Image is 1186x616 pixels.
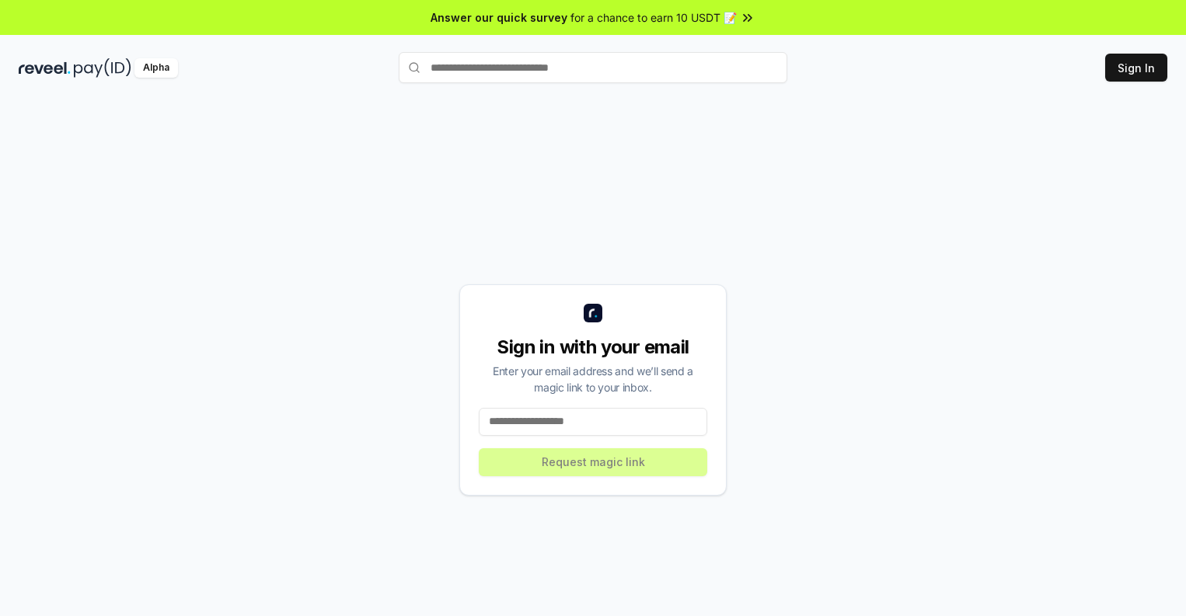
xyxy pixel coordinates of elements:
[1105,54,1167,82] button: Sign In
[570,9,737,26] span: for a chance to earn 10 USDT 📝
[479,363,707,395] div: Enter your email address and we’ll send a magic link to your inbox.
[74,58,131,78] img: pay_id
[134,58,178,78] div: Alpha
[479,335,707,360] div: Sign in with your email
[584,304,602,322] img: logo_small
[431,9,567,26] span: Answer our quick survey
[19,58,71,78] img: reveel_dark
